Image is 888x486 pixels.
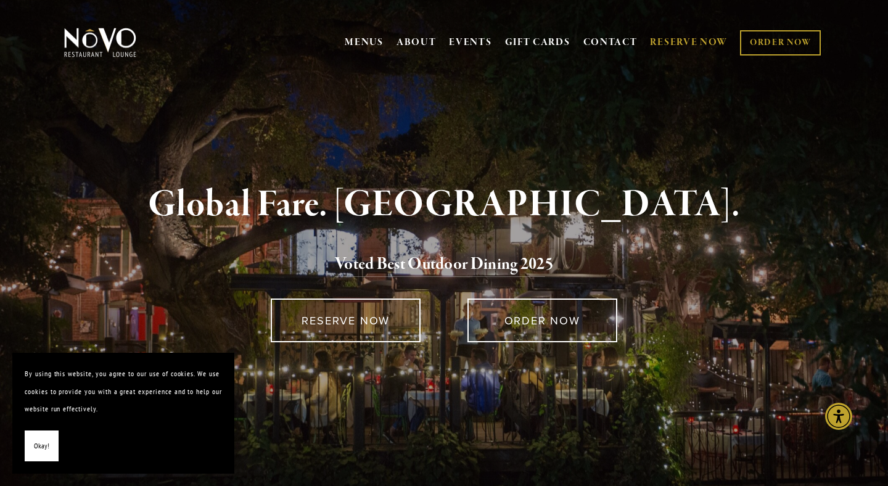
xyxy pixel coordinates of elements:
img: Novo Restaurant &amp; Lounge [62,27,139,58]
div: Accessibility Menu [825,403,852,430]
a: GIFT CARDS [505,31,570,54]
p: By using this website, you agree to our use of cookies. We use cookies to provide you with a grea... [25,365,222,418]
a: ORDER NOW [467,299,617,342]
a: EVENTS [449,36,491,49]
a: ORDER NOW [740,30,821,56]
button: Okay! [25,430,59,462]
a: MENUS [345,36,384,49]
span: Okay! [34,437,49,455]
a: RESERVE NOW [650,31,728,54]
a: CONTACT [583,31,638,54]
a: Voted Best Outdoor Dining 202 [335,253,545,277]
section: Cookie banner [12,353,234,474]
h2: 5 [84,252,804,278]
strong: Global Fare. [GEOGRAPHIC_DATA]. [148,181,739,228]
a: ABOUT [397,36,437,49]
a: RESERVE NOW [271,299,421,342]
